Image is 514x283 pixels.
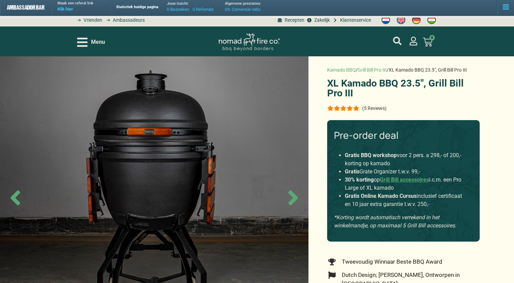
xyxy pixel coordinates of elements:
h3: Pre-order deal [334,130,473,141]
h1: XL Kamado BBQ 23.5″, Grill Bill Pro III [327,78,480,98]
img: Duits [412,16,421,24]
li: 0 Referrals [193,7,217,12]
span: Recepten [283,17,304,24]
span: Klik hier [57,6,73,12]
span: / [356,67,358,73]
em: *Korting wordt automatisch verrekend in het winkelmandje, op maximaal 5 Grill Bill accessoires. [334,214,456,229]
li: Grate Organizer t.w.v. 99,- [345,168,462,176]
a: mijn account [393,37,402,45]
strong: Gratis BBQ workshop [345,152,397,158]
a: Grill Bill Pro III [358,67,387,73]
a: Grill Bill accessoires [380,176,429,183]
p: (5 Reviews) [362,106,387,111]
img: Engels [397,16,405,24]
strong: Gratis [345,168,359,175]
div: Open/Close Menu [77,36,105,48]
li: inclusief certificaat en 10 jaar extra garantie t.w.v. 250,- [345,192,462,208]
span: Klantenservice [338,17,371,24]
a: Switch to Engels [393,14,409,26]
li: 0 Bezoeken [167,7,193,12]
span: XL Kamado BBQ 23.5″, Grill Bill Pro III [389,67,467,73]
img: Hongaars [427,16,436,24]
img: Nomad Logo [218,33,280,51]
span: Menu [91,38,105,46]
span: 0 [429,35,435,40]
span: Previous slide [3,186,27,210]
a: mijn account [409,37,418,45]
a: grill bill vrienden [74,17,102,24]
a: BBQ recepten [277,17,304,24]
a: grill bill zakeljk [306,17,330,24]
a: Kamado BBQ [327,67,356,73]
span: Next slide [281,186,305,210]
div: Algemene prestaties: [225,0,264,7]
span: Ambassadeurs [111,17,145,24]
li: voor 2 pers. a 298,- of 200,- korting op kamado [345,151,462,168]
nav: breadcrumbs [327,67,467,74]
li: op i.c.m. een Pro Large of XL kamado [345,176,462,192]
div: Jouw inzicht: [167,0,217,7]
a: Switch to Duits [409,14,424,26]
a: grill bill ambassadors [104,17,145,24]
strong: 30% korting [345,176,374,183]
strong: Gratis Online Kamado Cursus [345,193,416,199]
a: grill bill klantenservice [332,17,371,24]
li: 0% Conversie ratio [225,7,264,12]
span: / [387,67,389,73]
span: Vrienden [82,17,102,24]
a: Switch to Hongaars [424,14,439,26]
span: Zakelijk [313,17,330,24]
span: Tweevoudig Winnaar Beste BBQ Award [340,258,442,266]
img: Nederlands [382,16,390,24]
a: 0 [415,33,441,51]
